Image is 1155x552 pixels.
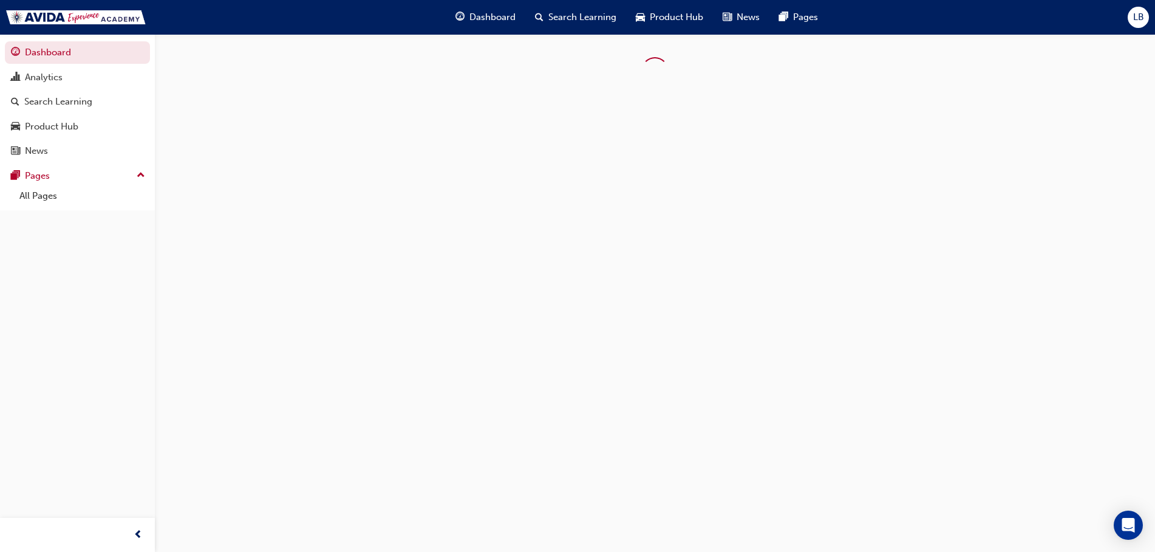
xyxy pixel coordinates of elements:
[25,71,63,85] div: Analytics
[5,39,150,165] button: DashboardAnalyticsSearch LearningProduct HubNews
[723,10,732,25] span: news-icon
[737,10,760,24] span: News
[137,168,145,184] span: up-icon
[636,10,645,25] span: car-icon
[11,171,20,182] span: pages-icon
[11,72,20,83] span: chart-icon
[5,165,150,187] button: Pages
[25,144,48,158] div: News
[769,5,828,30] a: pages-iconPages
[446,5,525,30] a: guage-iconDashboard
[779,10,788,25] span: pages-icon
[15,187,150,205] a: All Pages
[11,122,20,133] span: car-icon
[1133,10,1144,24] span: LB
[535,10,543,25] span: search-icon
[5,66,150,89] a: Analytics
[134,528,143,543] span: prev-icon
[455,10,465,25] span: guage-icon
[469,10,516,24] span: Dashboard
[25,169,50,183] div: Pages
[626,5,713,30] a: car-iconProduct Hub
[5,41,150,64] a: Dashboard
[11,97,19,108] span: search-icon
[5,91,150,113] a: Search Learning
[24,95,92,109] div: Search Learning
[11,146,20,157] span: news-icon
[525,5,626,30] a: search-iconSearch Learning
[793,10,818,24] span: Pages
[5,116,150,138] a: Product Hub
[11,47,20,58] span: guage-icon
[5,140,150,162] a: News
[1114,511,1143,540] div: Open Intercom Messenger
[1128,7,1149,28] button: LB
[548,10,616,24] span: Search Learning
[650,10,703,24] span: Product Hub
[25,120,78,134] div: Product Hub
[713,5,769,30] a: news-iconNews
[6,10,146,24] img: Trak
